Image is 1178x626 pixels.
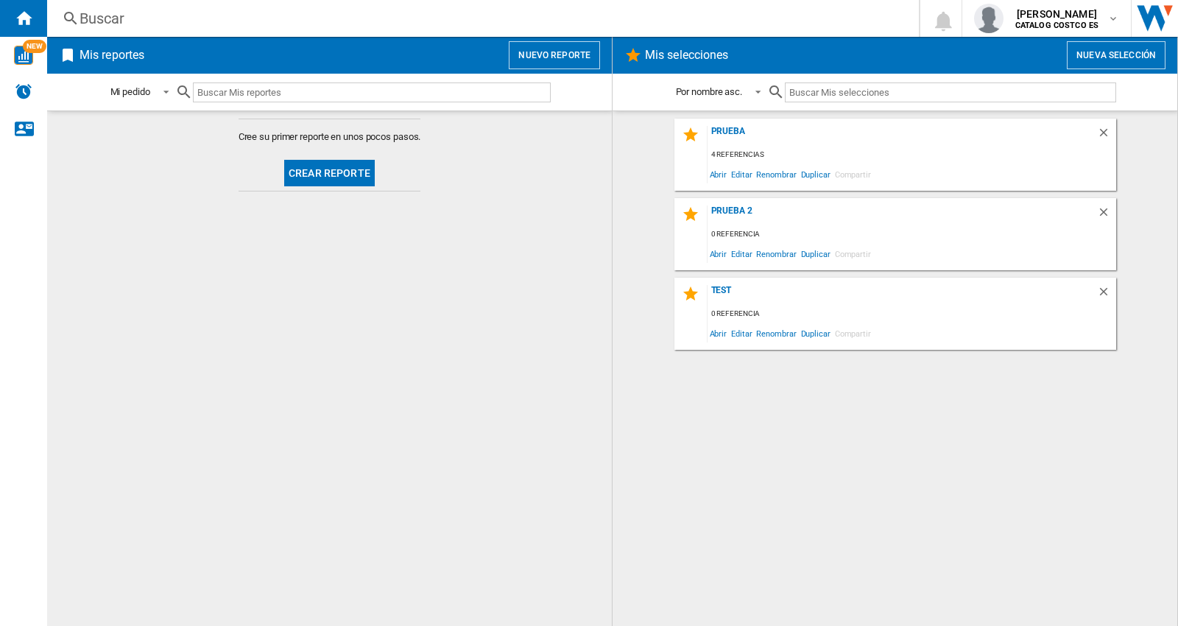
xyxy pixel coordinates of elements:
span: Editar [729,244,754,264]
div: Borrar [1097,126,1116,146]
h2: Mis selecciones [642,41,732,69]
div: 4 referencias [708,146,1116,164]
div: Prueba 2 [708,205,1097,225]
span: Compartir [833,244,873,264]
b: CATALOG COSTCO ES [1015,21,1098,30]
input: Buscar Mis selecciones [785,82,1115,102]
span: Cree su primer reporte en unos pocos pasos. [239,130,421,144]
button: Nueva selección [1067,41,1165,69]
span: Duplicar [799,244,833,264]
img: profile.jpg [974,4,1004,33]
div: Borrar [1097,285,1116,305]
button: Crear reporte [284,160,375,186]
span: Editar [729,323,754,343]
span: Renombrar [754,323,798,343]
span: Renombrar [754,244,798,264]
div: Por nombre asc. [676,86,743,97]
span: Abrir [708,323,730,343]
span: Compartir [833,323,873,343]
div: Test [708,285,1097,305]
span: Duplicar [799,164,833,184]
div: 0 referencia [708,225,1116,244]
h2: Mis reportes [77,41,147,69]
div: Borrar [1097,205,1116,225]
div: Prueba [708,126,1097,146]
span: [PERSON_NAME] [1015,7,1098,21]
span: Compartir [833,164,873,184]
img: alerts-logo.svg [15,82,32,100]
span: Abrir [708,164,730,184]
input: Buscar Mis reportes [193,82,551,102]
span: Renombrar [754,164,798,184]
div: Mi pedido [110,86,150,97]
span: NEW [23,40,46,53]
button: Nuevo reporte [509,41,600,69]
img: wise-card.svg [14,46,33,65]
span: Duplicar [799,323,833,343]
span: Editar [729,164,754,184]
div: 0 referencia [708,305,1116,323]
div: Buscar [80,8,881,29]
span: Abrir [708,244,730,264]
